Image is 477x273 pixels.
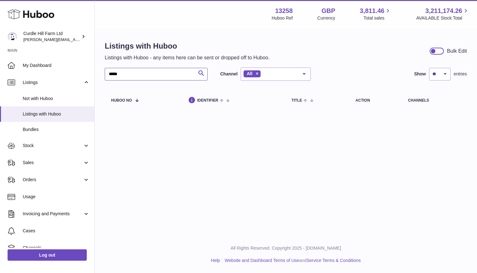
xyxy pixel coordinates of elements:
span: Stock [23,143,83,149]
div: Huboo Ref [272,15,293,21]
div: action [356,98,396,103]
span: Cases [23,228,90,234]
span: title [291,98,302,103]
span: identifier [197,98,218,103]
p: All Rights Reserved. Copyright 2025 - [DOMAIN_NAME] [100,245,472,251]
span: Huboo no [111,98,132,103]
span: Listings [23,80,83,86]
li: and [222,258,361,264]
strong: GBP [321,7,335,15]
span: Total sales [363,15,392,21]
span: All [247,71,252,76]
span: 3,211,174.26 [425,7,462,15]
span: Channels [23,245,90,251]
h1: Listings with Huboo [105,41,270,51]
img: charlotte@diddlysquatfarmshop.com [8,32,17,41]
span: 3,811.46 [360,7,385,15]
strong: 13258 [275,7,293,15]
span: Bundles [23,127,90,133]
div: channels [408,98,461,103]
span: Invoicing and Payments [23,211,83,217]
div: Bulk Edit [447,48,467,55]
a: Service Terms & Conditions [307,258,361,263]
span: Usage [23,194,90,200]
label: Show [414,71,426,77]
span: [PERSON_NAME][EMAIL_ADDRESS][DOMAIN_NAME] [23,37,127,42]
a: 3,211,174.26 AVAILABLE Stock Total [416,7,469,21]
a: Website and Dashboard Terms of Use [225,258,299,263]
span: Listings with Huboo [23,111,90,117]
span: Sales [23,160,83,166]
p: Listings with Huboo - any items here can be sent or dropped off to Huboo. [105,54,270,61]
label: Channel [220,71,238,77]
span: My Dashboard [23,62,90,68]
span: Not with Huboo [23,96,90,102]
a: Log out [8,249,87,261]
span: Orders [23,177,83,183]
div: Curdle Hill Farm Ltd [23,31,80,43]
a: Help [211,258,220,263]
a: 3,811.46 Total sales [360,7,392,21]
span: entries [454,71,467,77]
div: Currency [317,15,335,21]
span: AVAILABLE Stock Total [416,15,469,21]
